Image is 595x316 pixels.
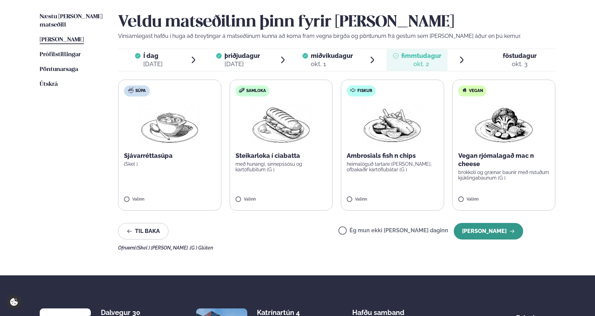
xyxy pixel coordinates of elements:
span: Fiskur [357,88,372,94]
span: Samloka [246,88,266,94]
p: heimalöguð tartare [PERSON_NAME], ofbakaðir kartöflubátar (G ) [347,161,438,172]
span: Pöntunarsaga [40,67,78,72]
span: Í dag [143,52,163,60]
span: (G ) Glúten [190,245,213,251]
button: [PERSON_NAME] [454,223,523,239]
div: [DATE] [224,60,260,68]
span: (Skel ) [PERSON_NAME] , [136,245,190,251]
span: föstudagur [503,52,537,59]
a: Útskrá [40,80,58,89]
img: sandwich-new-16px.svg [239,88,244,93]
p: (Skel ) [124,161,215,167]
p: Steikarloka í ciabatta [236,152,327,160]
span: þriðjudagur [224,52,260,59]
p: Sjávarréttasúpa [124,152,215,160]
a: Pöntunarsaga [40,65,78,74]
img: Soup.png [139,102,200,146]
img: fish.svg [350,88,356,93]
div: Ofnæmi: [118,245,555,251]
img: Fish-Chips.png [362,102,423,146]
span: fimmtudagur [401,52,441,59]
p: brokkolí og grænar baunir með ristuðum kjúklingabaunum (G ) [458,170,550,181]
p: Ambrosials fish n chips [347,152,438,160]
img: Vegan.png [473,102,534,146]
img: soup.svg [128,88,134,93]
span: Súpa [135,88,146,94]
span: [PERSON_NAME] [40,37,84,43]
a: Cookie settings [7,295,21,309]
div: okt. 2 [401,60,441,68]
a: Næstu [PERSON_NAME] matseðill [40,13,104,29]
span: Prófílstillingar [40,52,81,58]
a: [PERSON_NAME] [40,36,84,44]
span: Útskrá [40,81,58,87]
span: miðvikudagur [311,52,353,59]
p: Vinsamlegast hafðu í huga að breytingar á matseðlinum kunna að koma fram vegna birgða og pöntunum... [118,32,555,40]
span: Næstu [PERSON_NAME] matseðill [40,14,103,28]
span: Vegan [469,88,483,94]
h2: Veldu matseðilinn þinn fyrir [PERSON_NAME] [118,13,555,32]
div: [DATE] [143,60,163,68]
p: með hunangi, sinnepssósu og kartöflubitum (G ) [236,161,327,172]
a: Prófílstillingar [40,51,81,59]
div: okt. 3 [503,60,537,68]
img: Vegan.svg [462,88,467,93]
button: Til baka [118,223,169,239]
p: Vegan rjómalagað mac n cheese [458,152,550,168]
div: okt. 1 [311,60,353,68]
img: Panini.png [251,102,311,146]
